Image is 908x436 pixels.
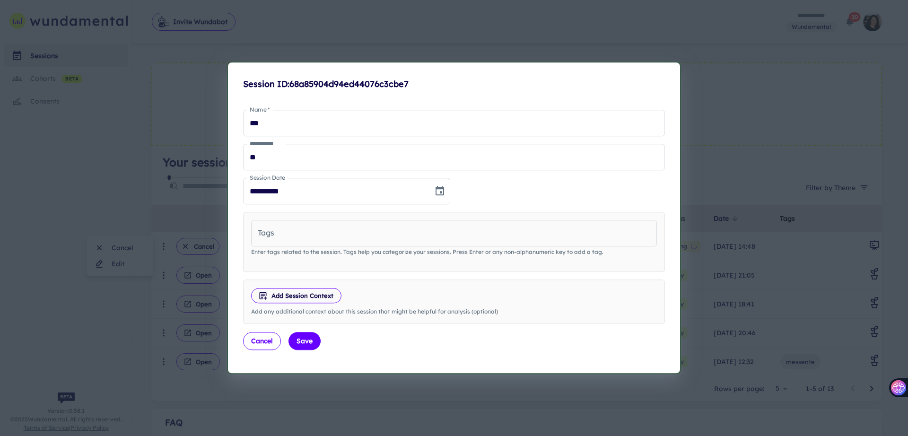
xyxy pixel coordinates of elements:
button: Cancel [243,332,281,350]
button: Save [288,332,321,350]
button: Add Session Context [251,288,341,303]
p: Enter tags related to the session. Tags help you categorize your sessions. Press Enter or any non... [251,248,657,256]
label: Session Date [250,174,285,182]
label: Name * [250,105,270,113]
p: Add any additional context about this session that might be helpful for analysis (optional) [251,308,657,316]
h6: Session ID: 68a85904d94ed44076c3cbe7 [243,78,665,91]
button: Choose date, selected date is Aug 22, 2025 [430,182,449,201]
